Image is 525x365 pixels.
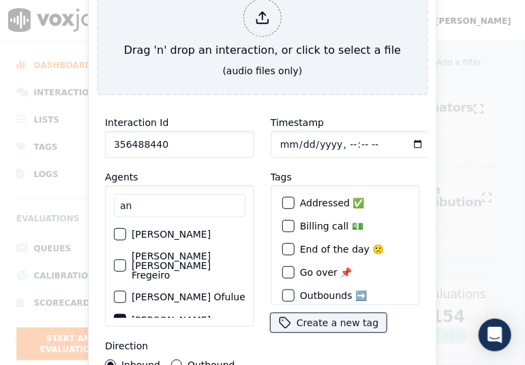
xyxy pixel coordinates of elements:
[132,229,211,239] label: [PERSON_NAME]
[132,251,245,280] label: [PERSON_NAME] [PERSON_NAME] Fregeiro
[132,315,211,325] label: [PERSON_NAME]
[105,340,148,351] label: Direction
[132,292,245,302] label: [PERSON_NAME] Ofulue
[105,131,254,158] input: reference id, file name, etc
[271,172,292,182] label: Tags
[114,194,245,217] input: Search Agents...
[300,221,363,231] label: Billing call 💵
[271,313,387,332] button: Create a new tag
[300,198,365,208] label: Addressed ✅
[105,117,168,128] label: Interaction Id
[105,172,138,182] label: Agents
[300,268,352,277] label: Go over 📌
[300,291,367,300] label: Outbounds ➡️
[300,244,385,254] label: End of the day 🙁
[479,319,511,351] div: Open Intercom Messenger
[271,117,324,128] label: Timestamp
[223,64,303,78] div: (audio files only)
